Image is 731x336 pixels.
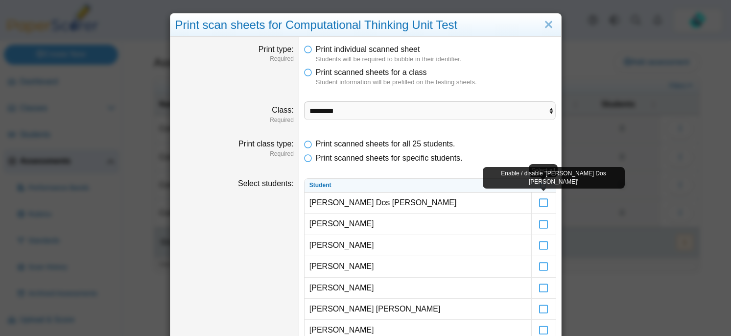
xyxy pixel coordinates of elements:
td: [PERSON_NAME] [305,235,531,256]
div: Print scan sheets for Computational Thinking Unit Test [170,14,561,37]
td: [PERSON_NAME] [305,214,531,235]
td: [PERSON_NAME] [305,256,531,277]
td: [PERSON_NAME] [PERSON_NAME] [305,299,531,320]
dfn: Required [175,55,294,63]
label: Select students [238,179,294,188]
span: Print individual scanned sheet [316,45,420,53]
dfn: Required [175,116,294,124]
dfn: Required [175,150,294,158]
span: Print scanned sheets for a class [316,68,427,76]
span: Print scanned sheets for specific students. [316,154,463,162]
a: Close [541,17,556,33]
td: [PERSON_NAME] [305,278,531,299]
td: [PERSON_NAME] Dos [PERSON_NAME] [305,192,531,214]
th: Student [305,179,531,192]
dfn: Student information will be prefilled on the testing sheets. [316,78,556,87]
div: Select all [529,164,558,177]
label: Class [272,106,293,114]
div: Enable / disable '[PERSON_NAME] Dos [PERSON_NAME]' [483,167,625,189]
label: Print type [259,45,294,53]
span: Print scanned sheets for all 25 students. [316,140,455,148]
dfn: Students will be required to bubble in their identifier. [316,55,556,64]
label: Print class type [238,140,294,148]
